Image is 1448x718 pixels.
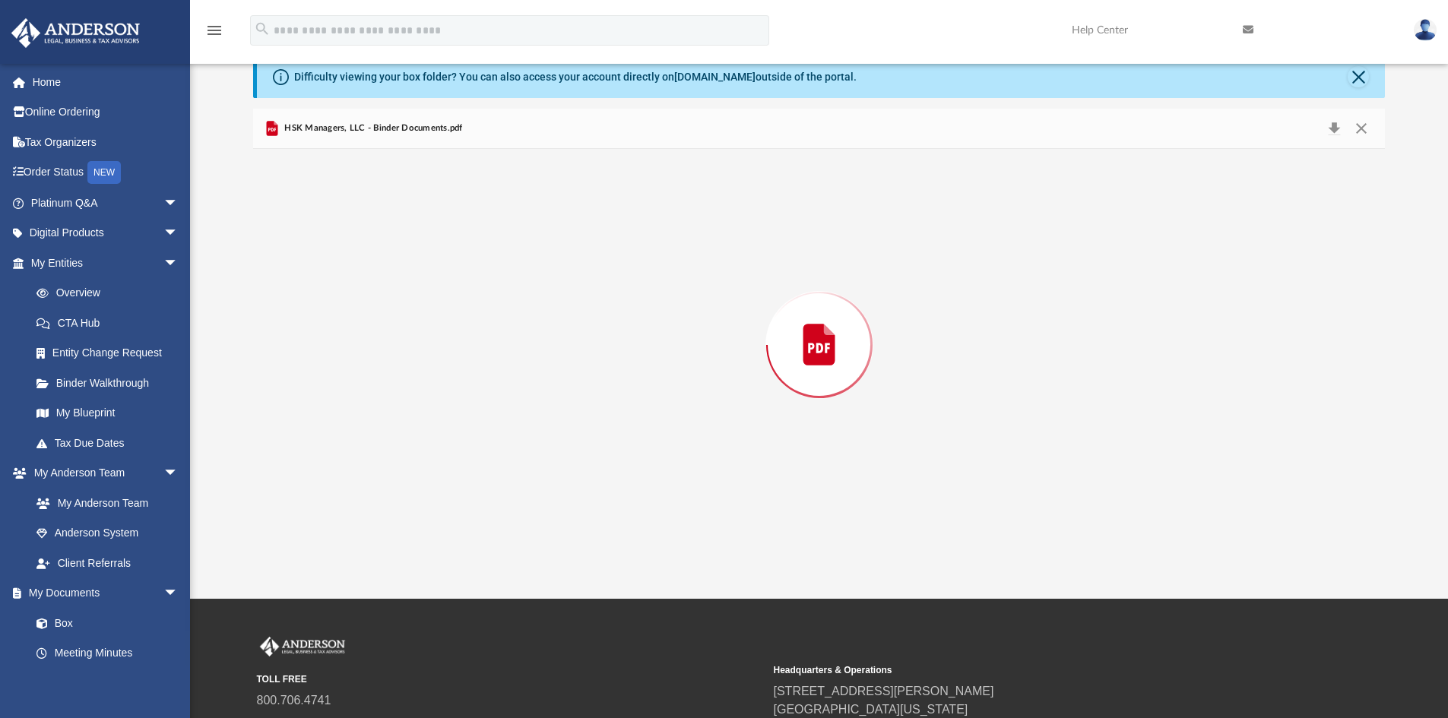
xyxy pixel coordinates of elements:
div: Preview [253,109,1386,541]
a: Online Ordering [11,97,201,128]
small: TOLL FREE [257,672,763,686]
img: Anderson Advisors Platinum Portal [257,637,348,656]
button: Close [1348,118,1375,139]
a: Box [21,608,186,638]
a: My Anderson Team [21,488,186,518]
a: My Entitiesarrow_drop_down [11,248,201,278]
i: search [254,21,271,37]
div: NEW [87,161,121,184]
a: My Anderson Teamarrow_drop_down [11,458,194,489]
a: Digital Productsarrow_drop_down [11,218,201,248]
a: [GEOGRAPHIC_DATA][US_STATE] [774,703,968,716]
span: arrow_drop_down [163,218,194,249]
a: Meeting Minutes [21,638,194,669]
a: Entity Change Request [21,338,201,368]
a: My Blueprint [21,398,194,429]
span: arrow_drop_down [163,578,194,609]
a: Overview [21,278,201,308]
a: Client Referrals [21,548,194,578]
i: menu [205,21,223,40]
div: Difficulty viewing your box folder? You can also access your account directly on outside of the p... [294,69,857,85]
a: Tax Due Dates [21,428,201,458]
span: HSK Managers, LLC - Binder Documents.pdf [281,122,463,135]
a: CTA Hub [21,308,201,338]
a: 800.706.4741 [257,694,331,707]
a: My Documentsarrow_drop_down [11,578,194,609]
span: arrow_drop_down [163,458,194,489]
a: Home [11,67,201,97]
a: Platinum Q&Aarrow_drop_down [11,188,201,218]
small: Headquarters & Operations [774,663,1280,677]
span: arrow_drop_down [163,248,194,279]
a: Anderson System [21,518,194,549]
a: [STREET_ADDRESS][PERSON_NAME] [774,685,994,697]
img: User Pic [1414,19,1437,41]
img: Anderson Advisors Platinum Portal [7,18,144,48]
button: Close [1348,66,1369,87]
span: arrow_drop_down [163,188,194,219]
a: [DOMAIN_NAME] [674,71,756,83]
a: Tax Organizers [11,127,201,157]
button: Download [1320,118,1348,139]
a: Order StatusNEW [11,157,201,188]
a: menu [205,29,223,40]
a: Binder Walkthrough [21,368,201,398]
